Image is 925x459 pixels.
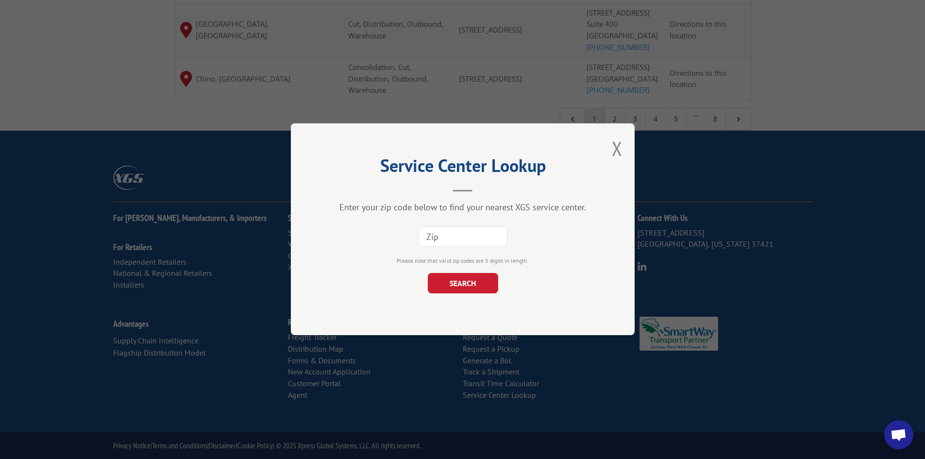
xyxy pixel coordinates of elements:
div: Please note that valid zip codes are 5 digits in length. [339,257,586,266]
h2: Service Center Lookup [339,159,586,177]
div: Enter your zip code below to find your nearest XGS service center. [339,202,586,213]
button: Close modal [612,136,622,161]
button: SEARCH [427,273,498,294]
input: Zip [418,227,507,247]
div: Open chat [884,420,913,449]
